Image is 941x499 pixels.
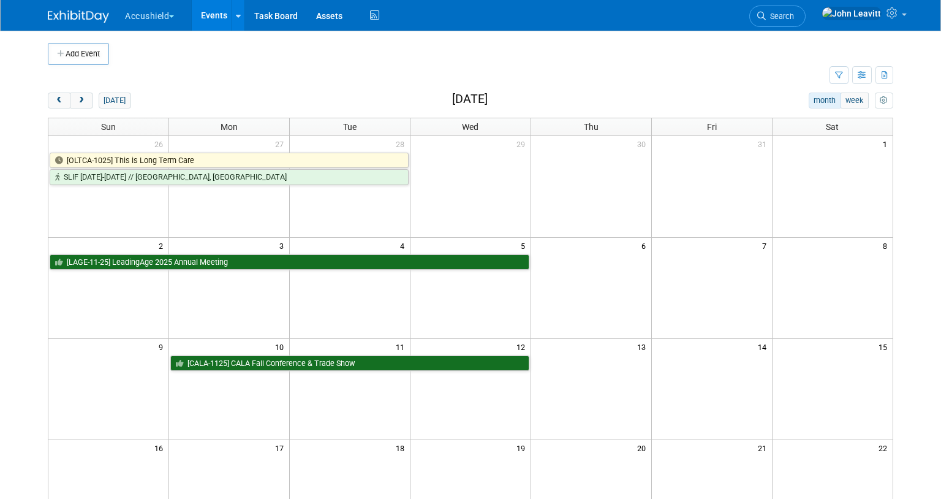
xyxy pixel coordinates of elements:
span: 28 [395,136,410,151]
h2: [DATE] [452,93,488,106]
span: 31 [757,136,772,151]
span: 26 [153,136,168,151]
button: Add Event [48,43,109,65]
span: 18 [395,440,410,455]
img: ExhibitDay [48,10,109,23]
span: 9 [157,339,168,354]
span: 20 [636,440,651,455]
span: 2 [157,238,168,253]
span: 12 [515,339,531,354]
span: 17 [274,440,289,455]
button: [DATE] [99,93,131,109]
span: 7 [761,238,772,253]
span: 5 [520,238,531,253]
button: next [70,93,93,109]
i: Personalize Calendar [880,97,888,105]
span: Sun [101,122,116,132]
span: 4 [399,238,410,253]
button: prev [48,93,70,109]
a: SLIF [DATE]-[DATE] // [GEOGRAPHIC_DATA], [GEOGRAPHIC_DATA] [50,169,409,185]
span: Thu [584,122,599,132]
span: 16 [153,440,168,455]
img: John Leavitt [822,7,882,20]
span: Wed [462,122,478,132]
button: week [841,93,869,109]
span: 14 [757,339,772,354]
a: [CALA-1125] CALA Fall Conference & Trade Show [170,356,529,371]
a: [LAGE-11-25] LeadingAge 2025 Annual Meeting [50,254,529,270]
span: Tue [343,122,357,132]
span: 3 [278,238,289,253]
span: 30 [636,136,651,151]
a: [OLTCA-1025] This is Long Term Care [50,153,409,169]
span: Fri [707,122,717,132]
span: 13 [636,339,651,354]
span: 8 [882,238,893,253]
span: 15 [877,339,893,354]
button: myCustomButton [875,93,893,109]
span: Sat [826,122,839,132]
a: Search [749,6,806,27]
span: 10 [274,339,289,354]
span: 21 [757,440,772,455]
span: 6 [640,238,651,253]
span: Search [766,12,794,21]
span: 27 [274,136,289,151]
span: 29 [515,136,531,151]
span: 1 [882,136,893,151]
span: 19 [515,440,531,455]
span: Mon [221,122,238,132]
button: month [809,93,841,109]
span: 22 [877,440,893,455]
span: 11 [395,339,410,354]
